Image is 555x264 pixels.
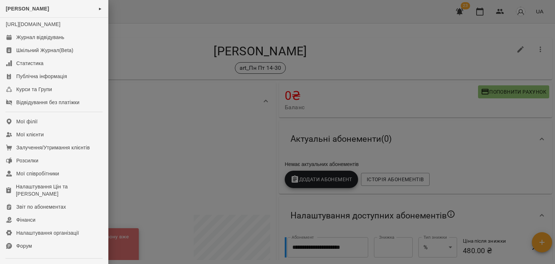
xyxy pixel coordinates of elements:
[16,216,35,223] div: Фінанси
[6,21,60,27] a: [URL][DOMAIN_NAME]
[16,203,66,210] div: Звіт по абонементах
[16,183,102,197] div: Налаштування Цін та [PERSON_NAME]
[16,118,38,125] div: Мої філії
[16,157,38,164] div: Розсилки
[16,99,79,106] div: Відвідування без платіжки
[16,242,32,250] div: Форум
[16,47,73,54] div: Шкільний Журнал(Beta)
[16,131,44,138] div: Мої клієнти
[16,73,67,80] div: Публічна інформація
[16,60,44,67] div: Статистика
[16,34,64,41] div: Журнал відвідувань
[16,229,79,237] div: Налаштування організації
[16,86,52,93] div: Курси та Групи
[16,170,59,177] div: Мої співробітники
[98,6,102,12] span: ►
[16,144,90,151] div: Залучення/Утримання клієнтів
[6,6,49,12] span: [PERSON_NAME]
